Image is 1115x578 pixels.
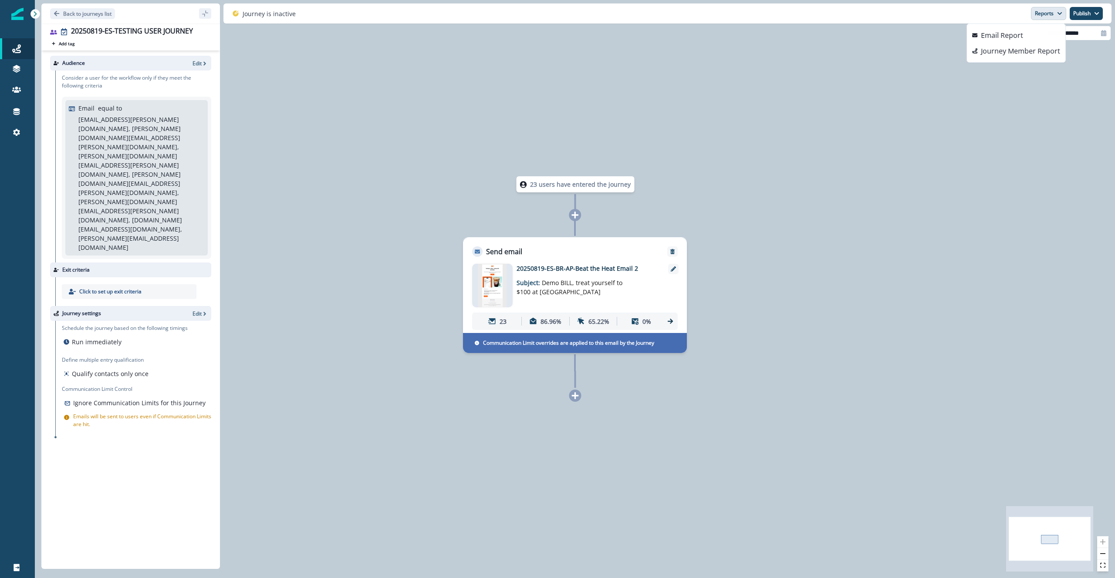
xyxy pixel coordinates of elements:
button: Edit [193,310,208,317]
button: sidebar collapse toggle [199,8,211,19]
p: 23 users have entered the journey [530,180,631,189]
p: 86.96% [541,317,561,326]
button: Remove [666,249,679,255]
p: [EMAIL_ADDRESS][PERSON_NAME][DOMAIN_NAME], [PERSON_NAME][DOMAIN_NAME][EMAIL_ADDRESS][PERSON_NAME]... [78,115,202,252]
img: Inflection [11,8,24,20]
p: Edit [193,310,202,317]
p: Journey Member Report [981,46,1060,56]
p: Communication Limit Control [62,385,211,393]
p: Run immediately [72,337,122,346]
p: Exit criteria [62,266,90,274]
button: Add tag [50,40,76,47]
button: Go back [50,8,115,19]
p: Audience [62,59,85,67]
button: fit view [1097,560,1108,571]
p: 65.22% [588,317,609,326]
p: Ignore Communication Limits for this Journey [73,398,206,407]
p: Edit [193,60,202,67]
p: equal to [98,104,122,113]
p: Add tag [59,41,74,46]
div: 23 users have entered the journey [492,176,659,192]
img: email asset unavailable [478,264,506,307]
div: Send emailRemoveemail asset unavailable20250819-ES-BR-AP-Beat the Heat Email 2Subject: Demo BILL,... [463,237,687,353]
p: 20250819-ES-BR-AP-Beat the Heat Email 2 [517,264,656,273]
p: Emails will be sent to users even if Communication Limits are hit. [73,413,211,428]
p: Define multiple entry qualification [62,356,150,364]
p: Click to set up exit criteria [79,288,142,296]
button: Edit [193,60,208,67]
p: 23 [500,317,507,326]
button: zoom out [1097,548,1108,560]
p: Journey settings [62,309,101,317]
p: Email Report [981,30,1023,40]
span: Demo BILL, treat yourself to $100 at [GEOGRAPHIC_DATA] [517,279,622,296]
p: Journey is inactive [243,9,296,18]
p: Back to journeys list [63,10,111,17]
div: 20250819-ES-TESTING USER JOURNEY [71,27,193,37]
p: Consider a user for the workflow only if they meet the following criteria [62,74,211,90]
p: Schedule the journey based on the following timings [62,324,188,332]
p: Subject: [517,273,625,296]
p: Send email [486,246,522,257]
button: Reports [1031,7,1066,20]
button: Publish [1070,7,1103,20]
p: Communication Limit overrides are applied to this email by the Journey [483,339,654,347]
p: 0% [642,317,651,326]
p: Email [78,104,95,113]
p: Qualify contacts only once [72,369,149,378]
